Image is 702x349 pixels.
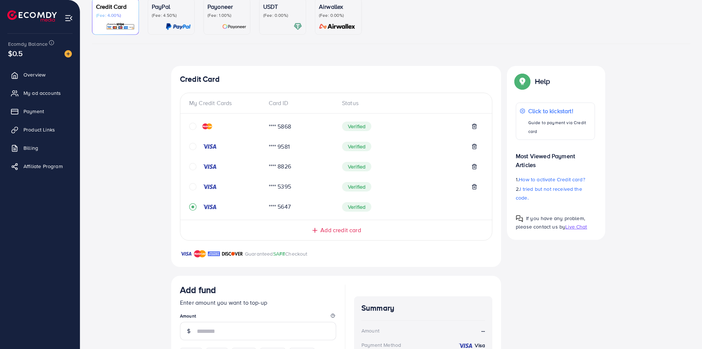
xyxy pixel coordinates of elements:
p: PayPal [152,2,191,11]
h3: Add fund [180,285,216,295]
svg: circle [189,183,196,190]
span: Verified [342,162,371,171]
p: (Fee: 0.00%) [319,12,358,18]
span: Payment [23,108,44,115]
span: Affiliate Program [23,163,63,170]
img: credit [202,164,217,170]
svg: circle [189,143,196,150]
div: My Credit Cards [189,99,263,107]
span: My ad accounts [23,89,61,97]
div: Amount [361,327,379,334]
img: brand [208,249,220,258]
svg: record circle [189,203,196,211]
h4: Credit Card [180,75,492,84]
img: credit [202,144,217,149]
span: Ecomdy Balance [8,40,48,48]
span: Verified [342,182,371,192]
p: (Fee: 0.00%) [263,12,302,18]
strong: -- [481,327,485,335]
p: Most Viewed Payment Articles [516,146,595,169]
img: brand [194,249,206,258]
img: credit [202,123,212,129]
div: Card ID [263,99,337,107]
iframe: Chat [671,316,697,344]
a: Billing [5,141,74,155]
p: USDT [263,2,302,11]
img: card [166,22,191,31]
img: card [222,22,246,31]
span: Verified [342,122,371,131]
strong: Visa [475,342,485,349]
p: Click to kickstart! [528,107,591,115]
a: Product Links [5,122,74,137]
a: Payment [5,104,74,119]
span: Overview [23,71,45,78]
img: credit [202,184,217,190]
img: image [65,50,72,57]
p: 1. [516,175,595,184]
p: Guaranteed Checkout [245,249,308,258]
span: If you have any problem, please contact us by [516,215,585,230]
a: My ad accounts [5,86,74,100]
img: brand [222,249,243,258]
p: Credit Card [96,2,135,11]
span: $0.5 [8,48,23,59]
legend: Amount [180,313,336,322]
a: Affiliate Program [5,159,74,174]
a: Overview [5,67,74,82]
span: Verified [342,142,371,151]
svg: circle [189,123,196,130]
p: (Fee: 1.00%) [207,12,246,18]
p: (Fee: 4.00%) [96,12,135,18]
img: logo [7,10,57,22]
p: (Fee: 4.50%) [152,12,191,18]
img: card [106,22,135,31]
h4: Summary [361,304,485,313]
span: Billing [23,144,38,152]
span: Verified [342,202,371,212]
img: card [294,22,302,31]
img: Popup guide [516,75,529,88]
p: Help [535,77,550,86]
span: Live Chat [565,223,587,230]
img: Popup guide [516,215,523,222]
img: menu [65,14,73,22]
span: How to activate Credit card? [519,176,585,183]
img: credit [458,343,473,349]
div: Status [336,99,483,107]
svg: circle [189,163,196,170]
p: 2. [516,185,595,202]
img: card [317,22,358,31]
span: Add credit card [320,226,361,234]
span: SAFE [273,250,286,257]
img: brand [180,249,192,258]
p: Airwallex [319,2,358,11]
p: Payoneer [207,2,246,11]
div: Payment Method [361,341,401,349]
p: Enter amount you want to top-up [180,298,336,307]
span: I tried but not received the code. [516,185,582,201]
img: credit [202,204,217,210]
p: Guide to payment via Credit card [528,118,591,136]
span: Product Links [23,126,55,133]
